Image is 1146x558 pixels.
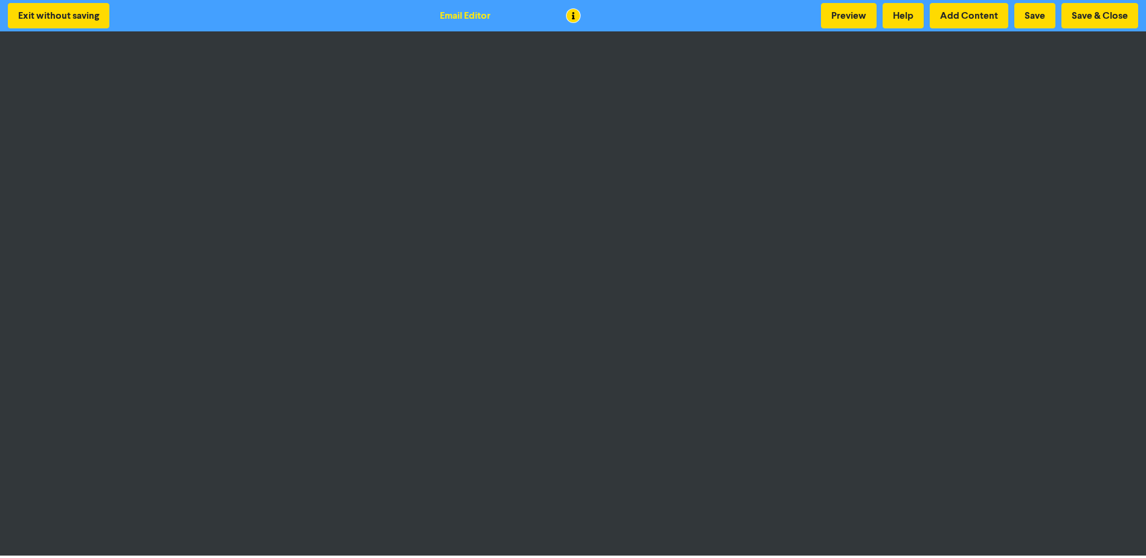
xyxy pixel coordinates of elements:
button: Help [883,3,924,28]
div: Email Editor [440,8,491,23]
button: Exit without saving [8,3,109,28]
button: Save & Close [1061,3,1138,28]
button: Preview [821,3,877,28]
button: Save [1014,3,1055,28]
button: Add Content [930,3,1008,28]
